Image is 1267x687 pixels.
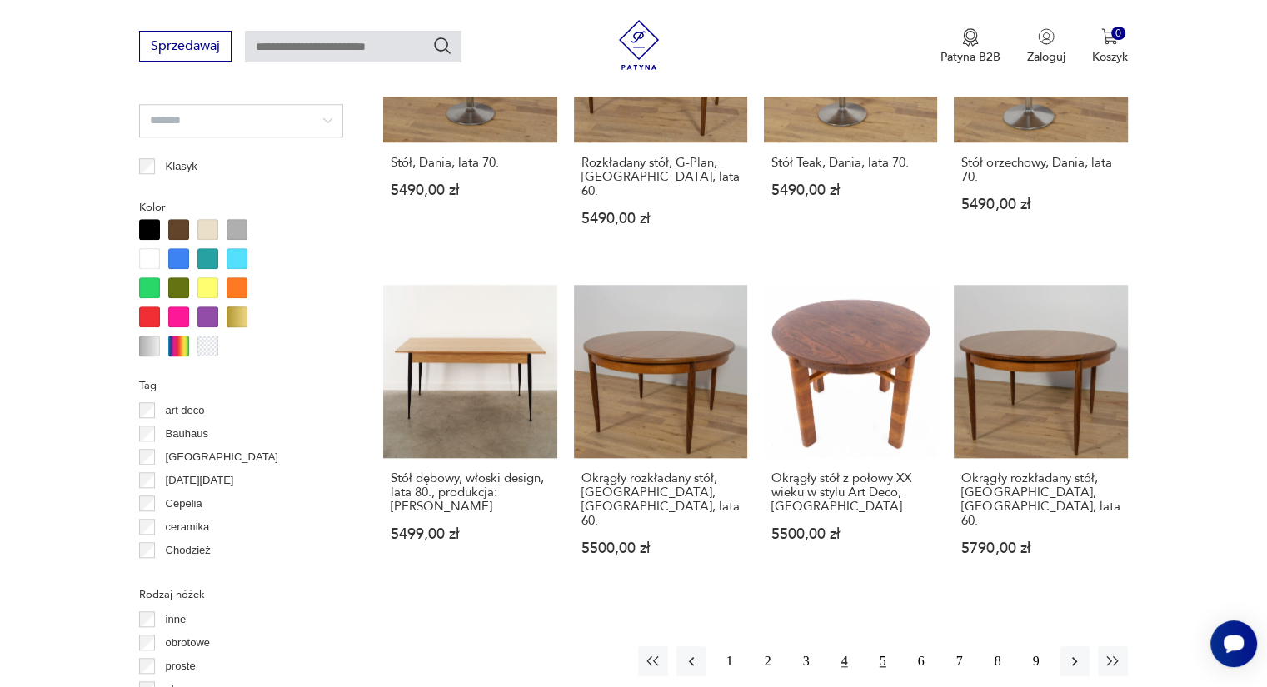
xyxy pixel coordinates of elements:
button: 4 [830,646,860,676]
button: 9 [1021,646,1051,676]
button: 0Koszyk [1092,28,1128,65]
p: Cepelia [166,495,202,513]
p: Bauhaus [166,425,208,443]
img: Ikona medalu [962,28,979,47]
p: [DATE][DATE] [166,471,234,490]
button: 5 [868,646,898,676]
a: Okrągły rozkładany stół, G-Plan, Wielka Brytania, lata 60.Okrągły rozkładany stół, [GEOGRAPHIC_DA... [954,285,1127,588]
button: 2 [753,646,783,676]
p: Zaloguj [1027,49,1065,65]
a: Okrągły stół z połowy XX wieku w stylu Art Deco, Polska.Okrągły stół z połowy XX wieku w stylu Ar... [764,285,937,588]
p: 5790,00 zł [961,541,1120,555]
p: art deco [166,401,205,420]
p: proste [166,657,196,675]
p: 5499,00 zł [391,527,549,541]
a: Ikona medaluPatyna B2B [940,28,1000,65]
button: 8 [983,646,1013,676]
p: Koszyk [1092,49,1128,65]
h3: Okrągły rozkładany stół, [GEOGRAPHIC_DATA], [GEOGRAPHIC_DATA], lata 60. [581,471,740,528]
p: 5490,00 zł [961,197,1120,212]
button: Sprzedawaj [139,31,232,62]
p: inne [166,610,187,629]
p: Kolor [139,198,343,217]
a: Okrągły rozkładany stół, G-Plan, Wielka Brytania, lata 60.Okrągły rozkładany stół, [GEOGRAPHIC_DA... [574,285,747,588]
button: 7 [945,646,975,676]
img: Ikonka użytkownika [1038,28,1055,45]
h3: Okrągły stół z połowy XX wieku w stylu Art Deco, [GEOGRAPHIC_DATA]. [771,471,930,514]
p: 5490,00 zł [581,212,740,226]
p: 5500,00 zł [581,541,740,555]
p: Tag [139,376,343,395]
p: Ćmielów [166,565,207,583]
button: 1 [715,646,745,676]
iframe: Smartsupp widget button [1210,620,1257,667]
h3: Stół, Dania, lata 70. [391,156,549,170]
div: 0 [1111,27,1125,41]
p: obrotowe [166,634,210,652]
h3: Stół orzechowy, Dania, lata 70. [961,156,1120,184]
p: 5490,00 zł [771,183,930,197]
p: 5490,00 zł [391,183,549,197]
p: ceramika [166,518,210,536]
h3: Rozkładany stół, G-Plan, [GEOGRAPHIC_DATA], lata 60. [581,156,740,198]
p: 5500,00 zł [771,527,930,541]
button: Zaloguj [1027,28,1065,65]
p: [GEOGRAPHIC_DATA] [166,448,278,466]
a: Stół dębowy, włoski design, lata 80., produkcja: WłochyStół dębowy, włoski design, lata 80., prod... [383,285,556,588]
p: Patyna B2B [940,49,1000,65]
button: Patyna B2B [940,28,1000,65]
button: Szukaj [432,36,452,56]
button: 6 [906,646,936,676]
p: Chodzież [166,541,211,560]
h3: Stół Teak, Dania, lata 70. [771,156,930,170]
button: 3 [791,646,821,676]
h3: Stół dębowy, włoski design, lata 80., produkcja: [PERSON_NAME] [391,471,549,514]
a: Sprzedawaj [139,42,232,53]
img: Patyna - sklep z meblami i dekoracjami vintage [614,20,664,70]
h3: Okrągły rozkładany stół, [GEOGRAPHIC_DATA], [GEOGRAPHIC_DATA], lata 60. [961,471,1120,528]
img: Ikona koszyka [1101,28,1118,45]
p: Klasyk [166,157,197,176]
p: Rodzaj nóżek [139,585,343,604]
